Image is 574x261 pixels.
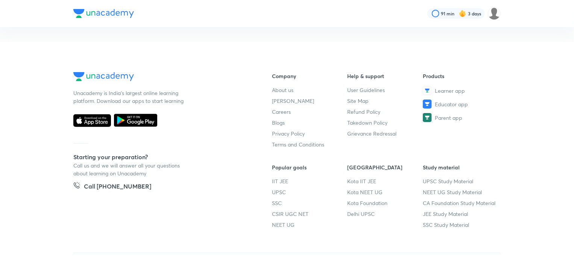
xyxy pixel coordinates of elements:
[348,108,423,116] a: Refund Policy
[423,210,498,218] a: JEE Study Material
[348,177,423,185] a: Kota IIT JEE
[423,163,498,171] h6: Study material
[423,188,498,196] a: NEET UG Study Material
[348,72,423,80] h6: Help & support
[73,182,151,192] a: Call [PHONE_NUMBER]
[435,114,462,122] span: Parent app
[348,119,423,127] a: Takedown Policy
[73,9,134,18] img: Company Logo
[348,163,423,171] h6: [GEOGRAPHIC_DATA]
[348,199,423,207] a: Kota Foundation
[272,108,348,116] a: Careers
[272,188,348,196] a: UPSC
[423,72,498,80] h6: Products
[459,10,466,17] img: streak
[73,72,134,81] img: Company Logo
[272,210,348,218] a: CSIR UGC NET
[272,108,291,116] span: Careers
[73,152,248,161] h5: Starting your preparation?
[272,140,348,148] a: Terms and Conditions
[423,221,498,229] a: SSC Study Material
[423,199,498,207] a: CA Foundation Study Material
[272,86,348,94] a: About us
[73,161,186,177] p: Call us and we will answer all your questions about learning on Unacademy
[423,100,498,109] a: Educator app
[73,89,186,105] p: Unacademy is India’s largest online learning platform. Download our apps to start learning
[423,113,498,122] a: Parent app
[272,221,348,229] a: NEET UG
[272,119,348,127] a: Blogs
[435,100,468,108] span: Educator app
[272,130,348,137] a: Privacy Policy
[348,130,423,137] a: Grievance Redressal
[272,177,348,185] a: IIT JEE
[348,86,423,94] a: User Guidelines
[272,97,348,105] a: [PERSON_NAME]
[423,177,498,185] a: UPSC Study Material
[435,87,465,95] span: Learner app
[84,182,151,192] h5: Call [PHONE_NUMBER]
[423,86,432,95] img: Learner app
[272,72,348,80] h6: Company
[423,86,498,95] a: Learner app
[423,113,432,122] img: Parent app
[73,72,248,83] a: Company Logo
[348,210,423,218] a: Delhi UPSC
[423,100,432,109] img: Educator app
[348,188,423,196] a: Kota NEET UG
[272,199,348,207] a: SSC
[488,7,501,20] img: Sumaiyah Hyder
[272,163,348,171] h6: Popular goals
[348,97,423,105] a: Site Map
